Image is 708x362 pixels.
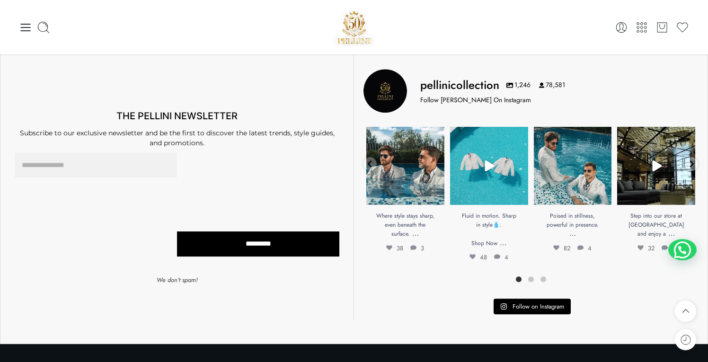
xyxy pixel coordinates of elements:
[177,153,255,221] iframe: reCAPTCHA
[553,244,570,253] span: 82
[420,95,531,105] p: Follow [PERSON_NAME] On Instagram
[116,110,238,122] span: THE PELLINI NEWSLETTER
[668,228,675,238] a: …
[471,193,487,202] span: 48
[513,302,564,311] span: Follow on Instagram
[334,7,374,47] img: Pellini
[547,212,599,229] span: Poised in stillness, powerful in presence.
[577,244,592,253] span: 4
[615,21,628,34] a: Login / Register
[376,212,434,238] span: Where style stays sharp, even beneath the surface.
[500,303,507,310] svg: Instagram
[555,193,570,202] span: 82
[410,244,424,253] span: 3
[388,193,403,202] span: 38
[569,228,576,238] a: …
[412,228,419,238] a: …
[157,275,198,284] em: We don’t spam!
[494,253,508,262] span: 4
[506,80,531,90] span: 1,246
[420,77,499,93] h3: pellinicollection
[494,299,571,315] a: Instagram Follow on Instagram
[637,244,655,253] span: 32
[484,160,495,171] svg: Play
[409,193,421,202] span: 3
[462,212,516,247] span: Fluid in motion. Sharp in style💧. Shop Now
[676,21,689,34] a: Wishlist
[617,127,695,205] a: Play
[363,69,698,113] a: Pellini Collection pellinicollection 1,246 78,581 Follow [PERSON_NAME] On Instagram
[493,193,505,202] span: 4
[20,129,335,147] span: Subscribe to our exclusive newsletter and be the first to discover the latest trends, style guide...
[638,193,654,202] span: 32
[655,21,669,34] a: Cart
[334,7,374,47] a: Pellini -
[539,80,565,90] span: 78,581
[628,212,684,238] span: Step into our store at [GEOGRAPHIC_DATA] and enjoy a
[450,127,528,205] a: Play
[386,244,403,253] span: 38
[15,153,177,178] input: Email Address *
[576,193,589,202] span: 4
[660,193,672,202] span: 2
[500,237,506,248] a: …
[662,244,675,253] span: 2
[652,160,663,171] svg: Play
[469,253,487,262] span: 48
